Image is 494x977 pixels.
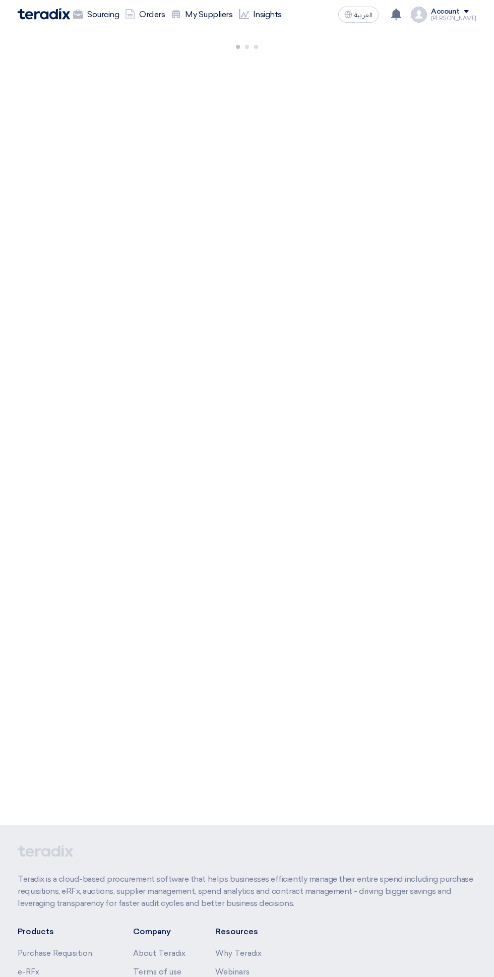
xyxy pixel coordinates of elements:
[431,16,476,21] div: [PERSON_NAME]
[411,7,427,23] img: profile_test.png
[122,4,168,26] a: Orders
[133,967,181,976] a: Terms of use
[215,949,262,958] a: Why Teradix
[354,12,373,19] span: العربية
[236,4,285,26] a: Insights
[18,873,476,909] p: Teradix is a cloud-based procurement software that helps businesses efficiently manage their enti...
[18,967,39,976] a: e-RFx
[18,949,92,958] a: Purchase Requisition
[215,967,250,976] a: Webinars
[18,8,70,20] img: Teradix logo
[133,949,186,958] a: About Teradix
[18,926,103,938] li: Products
[338,7,379,23] button: العربية
[133,926,186,938] li: Company
[70,4,122,26] a: Sourcing
[168,4,235,26] a: My Suppliers
[215,926,262,938] li: Resources
[431,8,460,16] div: Account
